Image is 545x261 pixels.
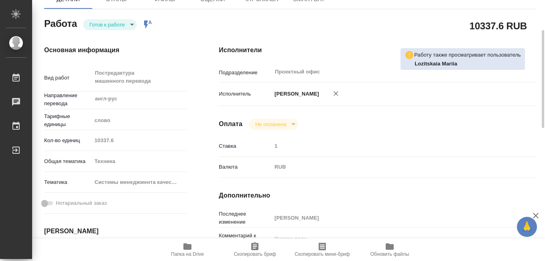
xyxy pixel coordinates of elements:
button: Обновить файлы [356,239,423,261]
span: Обновить файлы [370,251,409,257]
button: Скопировать бриф [221,239,289,261]
h4: Исполнители [219,45,536,55]
h2: Работа [44,16,77,30]
div: Готов к работе [83,19,137,30]
div: Готов к работе [249,119,298,130]
p: Кол-во единиц [44,137,92,145]
p: Вид работ [44,74,92,82]
p: Тематика [44,178,92,186]
p: Подразделение [219,69,272,77]
div: RUB [272,160,510,174]
p: Ставка [219,142,272,150]
h4: Оплата [219,119,242,129]
button: Не оплачена [253,121,289,128]
button: 🙏 [517,217,537,237]
p: Последнее изменение [219,210,272,226]
p: Исполнитель [219,90,272,98]
p: Комментарий к работе [219,232,272,248]
div: Системы менеджмента качества [92,175,187,189]
h2: 10337.6 RUB [470,19,527,33]
input: Пустое поле [272,212,510,224]
p: Валюта [219,163,272,171]
h4: [PERSON_NAME] [44,226,187,236]
p: Направление перевода [44,92,92,108]
span: Нотариальный заказ [56,199,107,207]
b: Lozitskaia Mariia [415,61,457,67]
p: Тарифные единицы [44,112,92,128]
button: Готов к работе [87,21,127,28]
p: Общая тематика [44,157,92,165]
span: 🙏 [520,218,534,235]
h4: Основная информация [44,45,187,55]
div: слово [92,114,187,127]
button: Папка на Drive [154,239,221,261]
input: Пустое поле [272,140,510,152]
button: Удалить исполнителя [327,85,345,102]
p: Работу также просматривает пользователь [414,51,521,59]
p: Lozitskaia Mariia [415,60,521,68]
p: [PERSON_NAME] [272,90,319,98]
div: Техника [92,155,187,168]
input: Пустое поле [92,135,187,146]
span: Скопировать мини-бриф [295,251,350,257]
h4: Дополнительно [219,191,536,200]
button: Скопировать мини-бриф [289,239,356,261]
span: Скопировать бриф [234,251,276,257]
span: Папка на Drive [171,251,204,257]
